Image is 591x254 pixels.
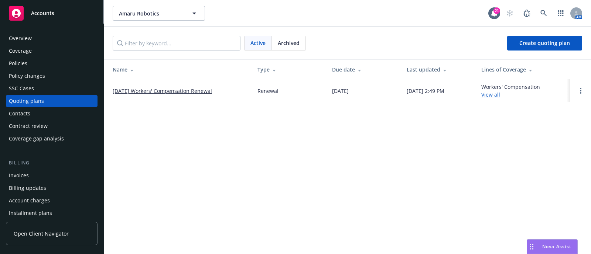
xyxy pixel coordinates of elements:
[278,39,300,47] span: Archived
[9,32,32,44] div: Overview
[113,66,246,73] div: Name
[119,10,183,17] span: Amaru Robotics
[9,170,29,181] div: Invoices
[507,36,582,51] a: Create quoting plan
[6,159,98,167] div: Billing
[6,170,98,181] a: Invoices
[6,45,98,57] a: Coverage
[6,58,98,69] a: Policies
[6,83,98,94] a: SSC Cases
[493,7,500,14] div: 21
[6,3,98,24] a: Accounts
[14,230,69,237] span: Open Client Navigator
[9,195,50,206] div: Account charges
[9,182,46,194] div: Billing updates
[9,108,30,119] div: Contacts
[9,45,32,57] div: Coverage
[519,39,570,46] span: Create quoting plan
[113,36,240,51] input: Filter by keyword...
[9,133,64,145] div: Coverage gap analysis
[6,70,98,82] a: Policy changes
[527,239,578,254] button: Nova Assist
[407,87,444,95] div: [DATE] 2:49 PM
[527,240,536,254] div: Drag to move
[113,6,205,21] button: Amaru Robotics
[250,39,266,47] span: Active
[6,182,98,194] a: Billing updates
[553,6,568,21] a: Switch app
[6,120,98,132] a: Contract review
[481,83,540,98] div: Workers' Compensation
[9,83,34,94] div: SSC Cases
[6,133,98,145] a: Coverage gap analysis
[9,207,52,219] div: Installment plans
[6,195,98,206] a: Account charges
[113,87,212,95] a: [DATE] Workers' Compensation Renewal
[536,6,551,21] a: Search
[9,58,27,69] div: Policies
[502,6,517,21] a: Start snowing
[332,66,395,73] div: Due date
[6,207,98,219] a: Installment plans
[407,66,469,73] div: Last updated
[257,66,320,73] div: Type
[519,6,534,21] a: Report a Bug
[6,95,98,107] a: Quoting plans
[332,87,349,95] div: [DATE]
[9,95,44,107] div: Quoting plans
[31,10,54,16] span: Accounts
[542,243,571,250] span: Nova Assist
[257,87,279,95] div: Renewal
[576,86,585,95] a: Open options
[9,120,48,132] div: Contract review
[6,108,98,119] a: Contacts
[9,70,45,82] div: Policy changes
[481,91,500,98] a: View all
[6,32,98,44] a: Overview
[481,66,564,73] div: Lines of Coverage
